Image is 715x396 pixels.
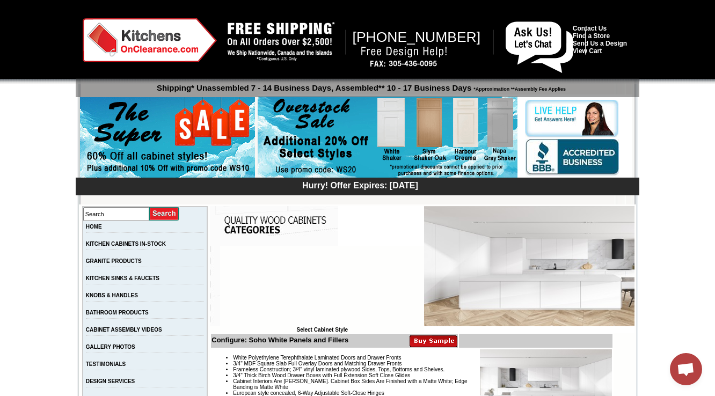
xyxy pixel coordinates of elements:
a: KITCHEN SINKS & FAUCETS [86,275,159,281]
div: Open chat [670,353,702,385]
a: HOME [86,224,102,230]
span: *Approximation **Assembly Fee Applies [471,84,566,92]
a: DESIGN SERVICES [86,378,135,384]
a: CABINET ASSEMBLY VIDEOS [86,327,162,333]
div: Hurry! Offer Expires: [DATE] [81,179,639,190]
span: White Polyethylene Terephthalate Laminated Doors and Drawer Fronts [233,355,401,361]
a: KITCHEN CABINETS IN-STOCK [86,241,166,247]
span: Frameless Construction; 3/4" vinyl laminated plywood Sides, Tops, Bottoms and Shelves. [233,366,444,372]
a: Contact Us [573,25,607,32]
img: Kitchens on Clearance Logo [83,18,217,62]
a: KNOBS & HANDLES [86,292,138,298]
a: GRANITE PRODUCTS [86,258,142,264]
b: Select Cabinet Style [296,327,348,333]
a: View Cart [573,47,602,55]
a: Send Us a Design [573,40,627,47]
img: Soho White [424,206,634,326]
span: 3/4" Thick Birch Wood Drawer Boxes with Full Extension Soft Close Glides [233,372,410,378]
b: Configure: Soho White Panels and Fillers [211,336,348,344]
p: Shipping* Unassembled 7 - 14 Business Days, Assembled** 10 - 17 Business Days [81,78,639,92]
a: TESTIMONIALS [86,361,126,367]
input: Submit [149,207,180,221]
span: [PHONE_NUMBER] [353,29,481,45]
span: 3/4" MDF Square Slab Full Overlay Doors and Matching Drawer Fronts [233,361,402,366]
span: Cabinet Interiors Are [PERSON_NAME]. Cabinet Box Sides Are Finished with a Matte White; Edge Band... [233,378,467,390]
a: BATHROOM PRODUCTS [86,310,149,316]
a: Find a Store [573,32,610,40]
span: European style concealed, 6-Way Adjustable Soft-Close Hinges [233,390,384,396]
a: GALLERY PHOTOS [86,344,135,350]
iframe: Browser incompatible [220,246,424,327]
